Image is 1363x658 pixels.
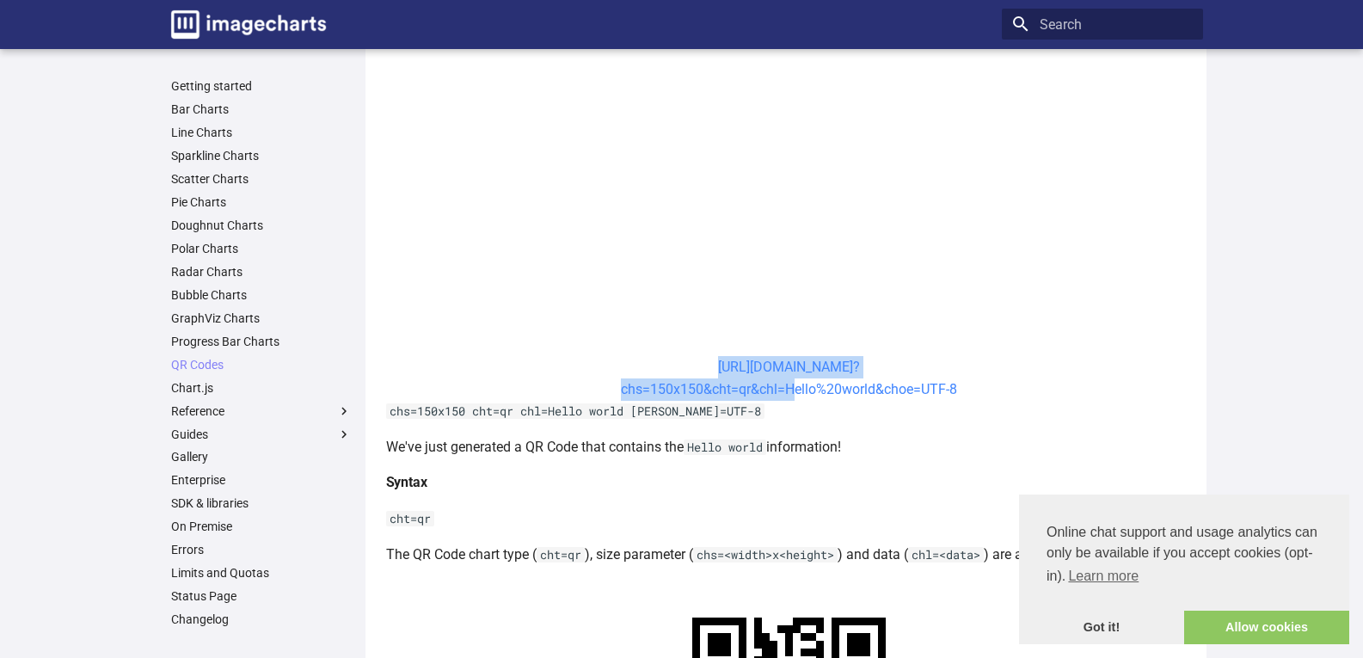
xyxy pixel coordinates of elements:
a: GraphViz Charts [171,311,352,326]
a: Enterprise [171,473,352,489]
code: cht=qr [537,547,585,563]
a: Sparkline Charts [171,149,352,164]
h4: Syntax [386,471,1193,494]
code: chs=<width>x<height> [693,547,838,563]
a: Bubble Charts [171,287,352,303]
code: cht=qr [386,511,434,526]
label: Reference [171,403,352,419]
a: Progress Bar Charts [171,334,352,349]
a: SDK & libraries [171,496,352,512]
a: dismiss cookie message [1019,611,1184,645]
a: [URL][DOMAIN_NAME]?chs=150x150&cht=qr&chl=Hello%20world&choe=UTF-8 [621,359,957,397]
p: We've just generated a QR Code that contains the information! [386,436,1193,458]
a: Limits and Quotas [171,566,352,581]
code: Hello world [684,440,766,455]
a: Status Page [171,588,352,604]
a: Radar Charts [171,264,352,280]
a: Errors [171,543,352,558]
a: Polar Charts [171,241,352,256]
code: chs=150x150 cht=qr chl=Hello world [PERSON_NAME]=UTF-8 [386,403,764,419]
a: allow cookies [1184,611,1349,645]
div: cookieconsent [1019,495,1349,644]
a: learn more about cookies [1065,563,1141,589]
label: Guides [171,427,352,442]
img: logo [171,10,326,39]
a: Changelog [171,612,352,627]
a: Doughnut Charts [171,218,352,233]
code: chl=<data> [908,547,984,563]
a: Gallery [171,450,352,465]
a: On Premise [171,520,352,535]
a: Getting started [171,79,352,95]
a: Scatter Charts [171,172,352,188]
input: Search [1002,9,1203,40]
a: QR Codes [171,357,352,372]
p: The QR Code chart type ( ), size parameter ( ) and data ( ) are all required parameters. [386,544,1193,566]
span: Online chat support and usage analytics can only be available if you accept cookies (opt-in). [1047,522,1322,589]
a: Image-Charts documentation [164,3,333,46]
a: Bar Charts [171,102,352,118]
a: Line Charts [171,126,352,141]
a: Pie Charts [171,195,352,211]
a: Chart.js [171,380,352,396]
